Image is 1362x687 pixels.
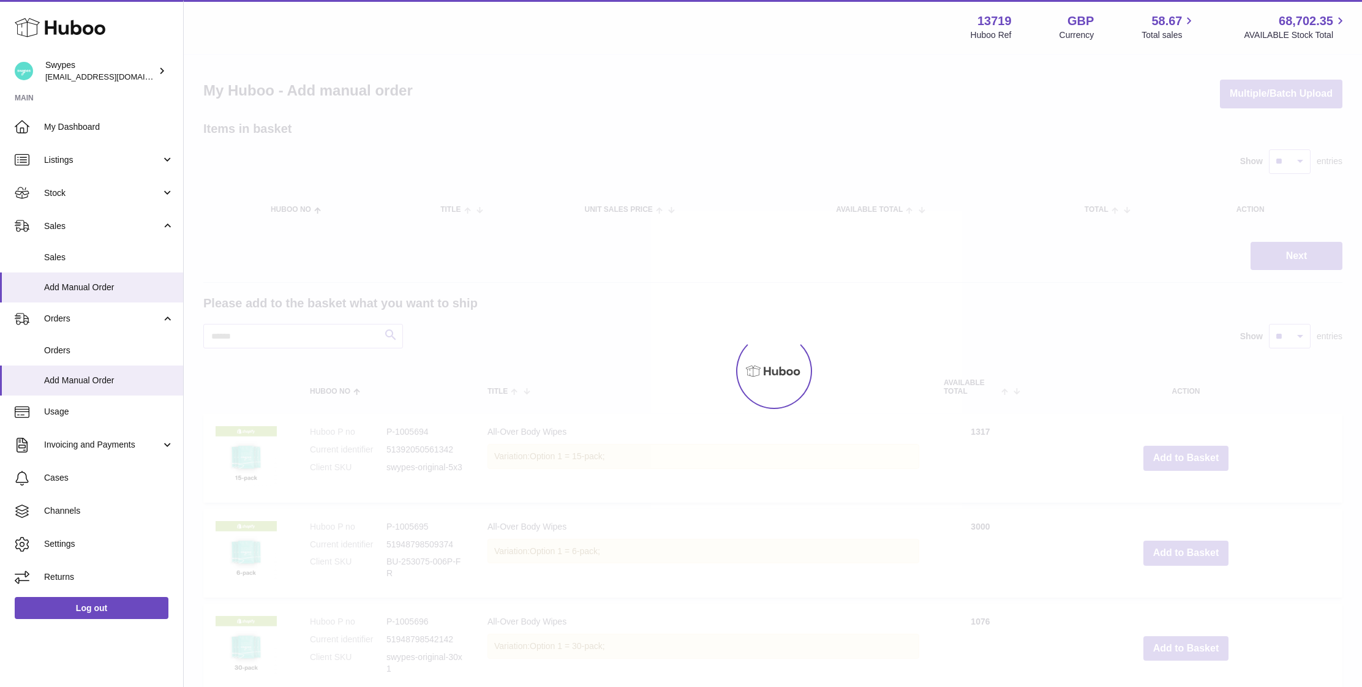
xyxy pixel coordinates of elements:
span: Listings [44,154,161,166]
span: Sales [44,220,161,232]
span: My Dashboard [44,121,174,133]
span: Sales [44,252,174,263]
div: Huboo Ref [971,29,1012,41]
strong: GBP [1067,13,1094,29]
img: hello@swypes.co.uk [15,62,33,80]
div: Swypes [45,59,156,83]
span: Cases [44,472,174,484]
span: Orders [44,313,161,325]
div: Currency [1059,29,1094,41]
span: Invoicing and Payments [44,439,161,451]
a: 58.67 Total sales [1142,13,1196,41]
span: [EMAIL_ADDRESS][DOMAIN_NAME] [45,72,180,81]
strong: 13719 [977,13,1012,29]
span: AVAILABLE Stock Total [1244,29,1347,41]
span: Total sales [1142,29,1196,41]
span: Settings [44,538,174,550]
span: Add Manual Order [44,375,174,386]
span: Add Manual Order [44,282,174,293]
span: Returns [44,571,174,583]
span: 58.67 [1151,13,1182,29]
span: 68,702.35 [1279,13,1333,29]
span: Channels [44,505,174,517]
a: Log out [15,597,168,619]
span: Orders [44,345,174,356]
span: Usage [44,406,174,418]
span: Stock [44,187,161,199]
a: 68,702.35 AVAILABLE Stock Total [1244,13,1347,41]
